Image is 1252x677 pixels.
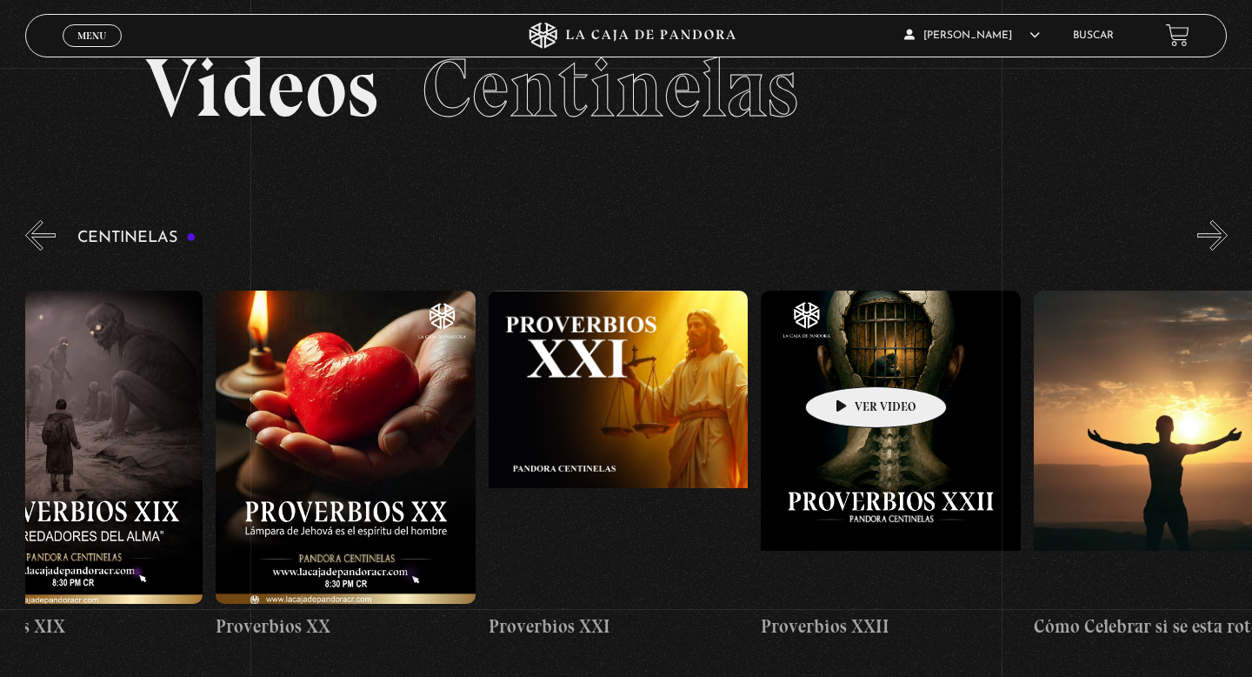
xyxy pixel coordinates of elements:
[1073,30,1114,41] a: Buscar
[761,613,1021,640] h4: Proverbios XXII
[1197,220,1228,251] button: Next
[72,44,113,57] span: Cerrar
[904,30,1040,41] span: [PERSON_NAME]
[422,38,798,137] span: Centinelas
[145,47,1107,130] h2: Videos
[77,230,196,246] h3: Centinelas
[761,264,1021,668] a: Proverbios XXII
[489,264,749,668] a: Proverbios XXI
[489,613,749,640] h4: Proverbios XXI
[77,30,106,41] span: Menu
[216,264,476,668] a: Proverbios XX
[25,220,56,251] button: Previous
[216,613,476,640] h4: Proverbios XX
[1166,23,1189,47] a: View your shopping cart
